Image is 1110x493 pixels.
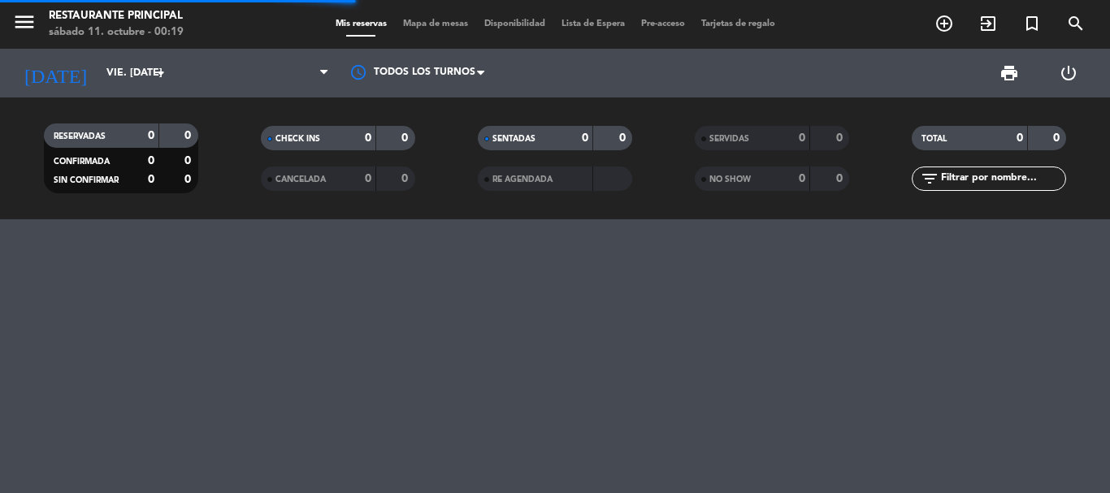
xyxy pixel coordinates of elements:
span: print [999,63,1019,83]
strong: 0 [401,173,411,184]
span: RESERVADAS [54,132,106,141]
strong: 0 [619,132,629,144]
i: arrow_drop_down [151,63,171,83]
span: Pre-acceso [633,19,693,28]
input: Filtrar por nombre... [939,170,1065,188]
strong: 0 [365,173,371,184]
span: Disponibilidad [476,19,553,28]
div: LOG OUT [1038,49,1098,97]
span: TOTAL [921,135,947,143]
span: CHECK INS [275,135,320,143]
span: SERVIDAS [709,135,749,143]
strong: 0 [836,132,846,144]
span: SIN CONFIRMAR [54,176,119,184]
span: Tarjetas de regalo [693,19,783,28]
i: [DATE] [12,55,98,91]
strong: 0 [1053,132,1063,144]
span: SENTADAS [492,135,535,143]
strong: 0 [184,174,194,185]
i: exit_to_app [978,14,998,33]
strong: 0 [1017,132,1023,144]
strong: 0 [365,132,371,144]
i: power_settings_new [1059,63,1078,83]
strong: 0 [799,173,805,184]
i: turned_in_not [1022,14,1042,33]
strong: 0 [148,155,154,166]
span: CANCELADA [275,175,326,184]
strong: 0 [836,173,846,184]
span: Lista de Espera [553,19,633,28]
span: RE AGENDADA [492,175,553,184]
strong: 0 [401,132,411,144]
div: Restaurante Principal [49,8,184,24]
strong: 0 [184,155,194,166]
i: add_circle_outline [934,14,954,33]
button: menu [12,10,37,40]
strong: 0 [148,130,154,141]
div: sábado 11. octubre - 00:19 [49,24,184,41]
strong: 0 [148,174,154,185]
strong: 0 [582,132,588,144]
span: NO SHOW [709,175,751,184]
strong: 0 [799,132,805,144]
i: menu [12,10,37,34]
strong: 0 [184,130,194,141]
span: Mis reservas [327,19,395,28]
span: Mapa de mesas [395,19,476,28]
span: CONFIRMADA [54,158,110,166]
i: search [1066,14,1086,33]
i: filter_list [920,169,939,188]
